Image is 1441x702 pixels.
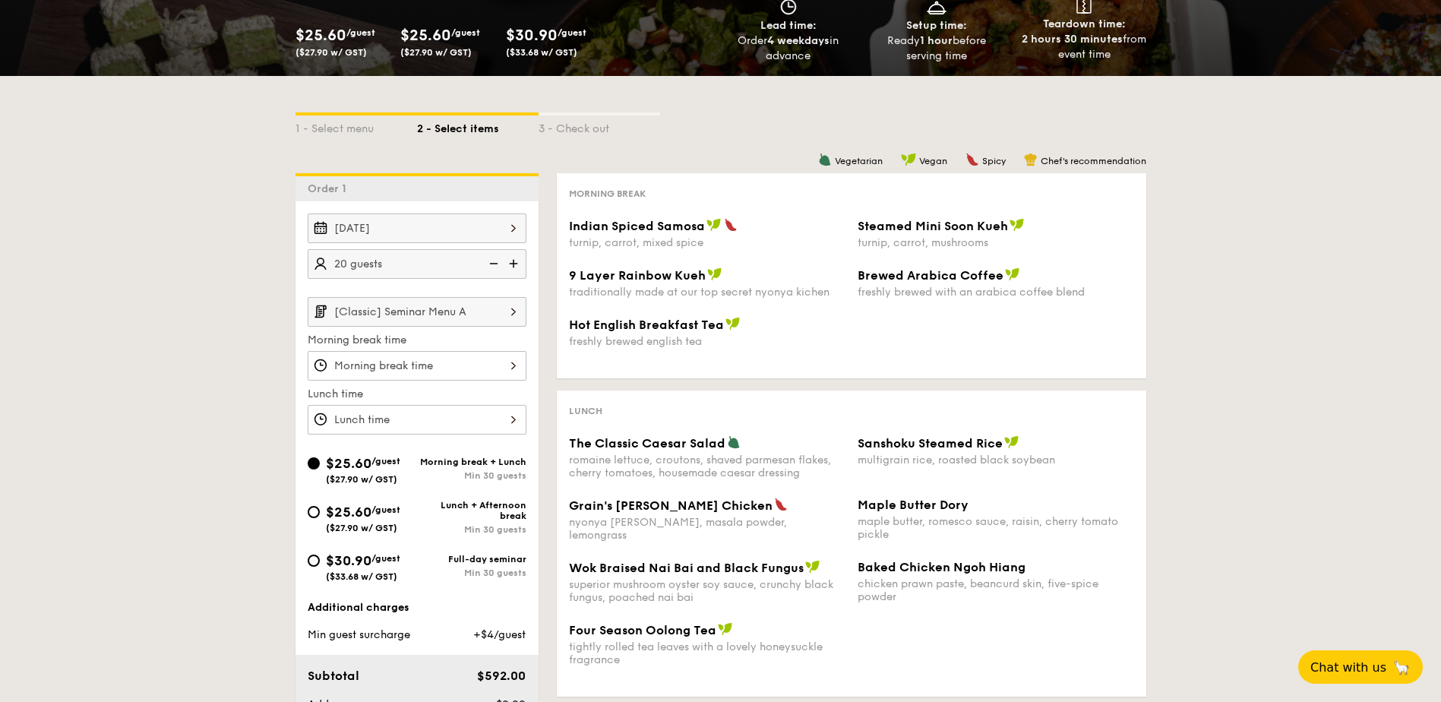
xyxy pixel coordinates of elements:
img: icon-vegan.f8ff3823.svg [725,317,741,330]
strong: 4 weekdays [767,34,830,47]
span: $25.60 [326,455,371,472]
div: Additional charges [308,600,526,615]
img: icon-vegan.f8ff3823.svg [805,560,820,574]
span: Order 1 [308,182,352,195]
img: icon-vegetarian.fe4039eb.svg [818,153,832,166]
span: Min guest surcharge [308,628,410,641]
div: Lunch + Afternoon break [417,500,526,521]
input: $25.60/guest($27.90 w/ GST)Morning break + LunchMin 30 guests [308,457,320,470]
span: Subtotal [308,669,359,683]
span: /guest [371,553,400,564]
span: The Classic Caesar Salad [569,436,725,451]
span: Morning break [569,188,646,199]
div: freshly brewed with an arabica coffee blend [858,286,1134,299]
div: turnip, carrot, mixed spice [569,236,845,249]
div: turnip, carrot, mushrooms [858,236,1134,249]
span: 🦙 [1392,659,1411,676]
span: /guest [451,27,480,38]
span: ($33.68 w/ GST) [506,47,577,58]
label: Morning break time [308,333,526,348]
span: Vegan [919,156,947,166]
span: ($33.68 w/ GST) [326,571,397,582]
span: ($27.90 w/ GST) [326,523,397,533]
div: Min 30 guests [417,568,526,578]
img: icon-spicy.37a8142b.svg [774,498,788,511]
strong: 2 hours 30 minutes [1022,33,1123,46]
span: Sanshoku Steamed Rice [858,436,1003,451]
input: Number of guests [308,249,526,279]
span: Setup time: [906,19,967,32]
img: icon-vegan.f8ff3823.svg [707,267,722,281]
div: Min 30 guests [417,524,526,535]
div: romaine lettuce, croutons, shaved parmesan flakes, cherry tomatoes, housemade caesar dressing [569,454,845,479]
span: /guest [371,456,400,466]
div: Min 30 guests [417,470,526,481]
strong: 1 hour [920,34,953,47]
img: icon-add.58712e84.svg [504,249,526,278]
img: icon-vegetarian.fe4039eb.svg [727,435,741,449]
div: Morning break + Lunch [417,457,526,467]
span: /guest [346,27,375,38]
span: 9 Layer Rainbow Kueh [569,268,706,283]
img: icon-vegan.f8ff3823.svg [1010,218,1025,232]
div: from event time [1016,32,1152,62]
span: Hot English Breakfast Tea [569,318,724,332]
span: Chef's recommendation [1041,156,1146,166]
div: 3 - Check out [539,115,660,137]
img: icon-vegan.f8ff3823.svg [1005,267,1020,281]
span: Spicy [982,156,1006,166]
div: 1 - Select menu [295,115,417,137]
div: traditionally made at our top secret nyonya kichen [569,286,845,299]
span: $25.60 [400,27,451,45]
span: Steamed Mini Soon Kueh [858,219,1008,233]
input: $25.60/guest($27.90 w/ GST)Lunch + Afternoon breakMin 30 guests [308,506,320,518]
input: Lunch time [308,405,526,435]
span: /guest [371,504,400,515]
span: Indian Spiced Samosa [569,219,705,233]
span: Baked Chicken Ngoh Hiang [858,560,1025,574]
span: $30.90 [326,552,371,569]
img: icon-vegan.f8ff3823.svg [1004,435,1019,449]
div: chicken prawn paste, beancurd skin, five-spice powder [858,577,1134,603]
span: /guest [558,27,586,38]
input: $30.90/guest($33.68 w/ GST)Full-day seminarMin 30 guests [308,555,320,567]
span: Teardown time: [1043,17,1126,30]
span: +$4/guest [473,628,526,641]
span: Lead time: [760,19,817,32]
button: Chat with us🦙 [1298,650,1423,684]
span: Grain's [PERSON_NAME] Chicken [569,498,773,513]
img: icon-reduce.1d2dbef1.svg [481,249,504,278]
div: superior mushroom oyster soy sauce, crunchy black fungus, poached nai bai [569,578,845,604]
img: icon-vegan.f8ff3823.svg [718,622,733,636]
input: Event date [308,213,526,243]
div: maple butter, romesco sauce, raisin, cherry tomato pickle [858,515,1134,541]
div: Full-day seminar [417,554,526,564]
img: icon-chef-hat.a58ddaea.svg [1024,153,1038,166]
span: $30.90 [506,27,558,45]
img: icon-vegan.f8ff3823.svg [706,218,722,232]
span: Maple Butter Dory [858,498,969,512]
div: multigrain rice, roasted black soybean [858,454,1134,466]
div: nyonya [PERSON_NAME], masala powder, lemongrass [569,516,845,542]
span: $592.00 [477,669,526,683]
input: Morning break time [308,351,526,381]
div: freshly brewed english tea [569,335,845,348]
label: Lunch time [308,387,526,402]
img: icon-chevron-right.3c0dfbd6.svg [501,297,526,326]
span: Four Season Oolong Tea [569,623,716,637]
span: $25.60 [295,27,346,45]
div: Order in advance [721,33,857,64]
span: Chat with us [1310,660,1386,675]
span: Wok Braised Nai Bai and Black Fungus [569,561,804,575]
img: icon-vegan.f8ff3823.svg [901,153,916,166]
div: tightly rolled tea leaves with a lovely honeysuckle fragrance [569,640,845,666]
span: Brewed Arabica Coffee [858,268,1003,283]
span: ($27.90 w/ GST) [326,474,397,485]
span: ($27.90 w/ GST) [400,47,472,58]
span: $25.60 [326,504,371,520]
div: 2 - Select items [417,115,539,137]
img: icon-spicy.37a8142b.svg [965,153,979,166]
span: Lunch [569,406,602,416]
span: ($27.90 w/ GST) [295,47,367,58]
img: icon-spicy.37a8142b.svg [724,218,738,232]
